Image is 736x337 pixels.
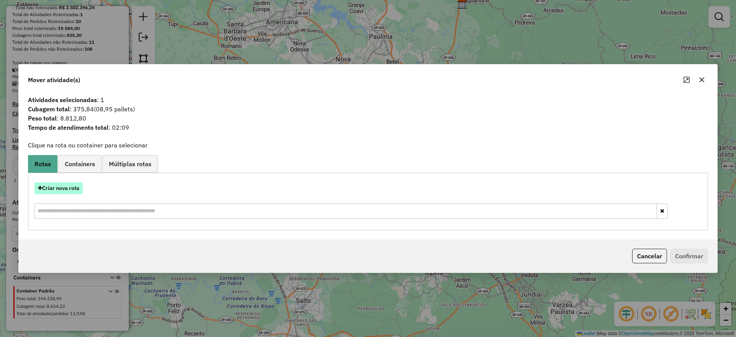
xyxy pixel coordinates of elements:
label: Clique na rota ou container para selecionar [28,140,148,150]
strong: Tempo de atendimento total [28,124,108,131]
span: Mover atividade(s) [28,75,80,84]
span: : 375,84 [23,104,713,114]
strong: Cubagem total [28,105,70,113]
span: Múltiplas rotas [109,161,151,167]
strong: Atividades selecionadas [28,96,97,104]
button: Cancelar [632,249,667,263]
span: Containers [65,161,95,167]
span: : 1 [23,95,713,104]
span: (08,95 pallets) [94,105,135,113]
span: Rotas [34,161,51,167]
span: : 02:09 [23,123,713,132]
strong: Peso total [28,114,57,122]
button: Criar nova rota [34,182,83,194]
button: Maximize [680,74,693,86]
span: : 8.812,80 [23,114,713,123]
